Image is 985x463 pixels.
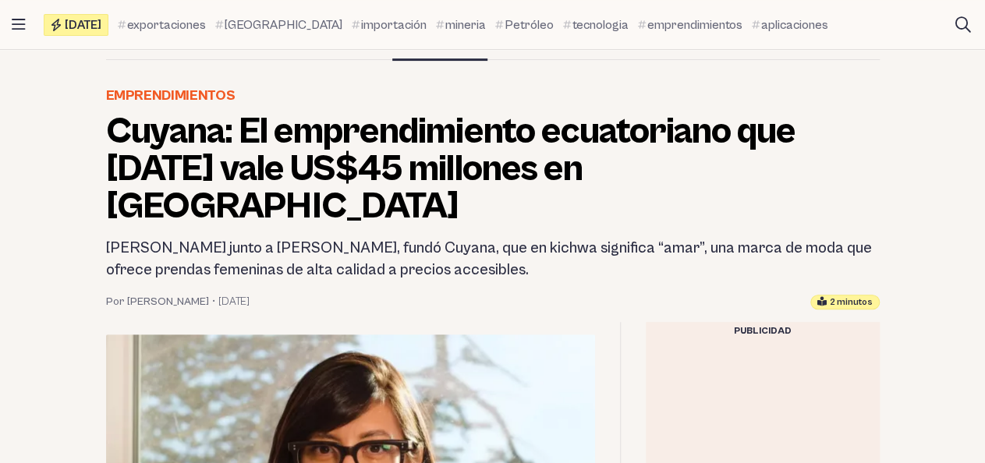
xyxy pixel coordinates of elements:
a: Petróleo [495,16,554,34]
span: Petróleo [505,16,554,34]
span: emprendimientos [647,16,742,34]
span: importación [361,16,427,34]
span: tecnologia [572,16,629,34]
span: • [212,294,215,309]
span: aplicaciones [761,16,828,34]
a: exportaciones [118,16,206,34]
a: mineria [436,16,486,34]
a: tecnologia [563,16,629,34]
span: mineria [445,16,486,34]
a: [GEOGRAPHIC_DATA] [215,16,342,34]
span: [GEOGRAPHIC_DATA] [225,16,342,34]
span: exportaciones [127,16,206,34]
span: [DATE] [65,19,101,31]
a: emprendimientos [638,16,742,34]
a: Por [PERSON_NAME] [106,294,209,309]
a: Emprendimientos [106,85,236,107]
a: importación [352,16,427,34]
h1: Cuyana: El emprendimiento ecuatoriano que [DATE] vale US$45 millones en [GEOGRAPHIC_DATA] [106,113,880,225]
h2: [PERSON_NAME] junto a [PERSON_NAME], fundó Cuyana, que en kichwa significa “amar”, una marca de m... [106,238,880,281]
time: 27 noviembre, 2023 12:09 [218,294,250,309]
div: Tiempo estimado de lectura: 2 minutos [810,295,880,309]
div: Publicidad [646,322,880,341]
a: aplicaciones [752,16,828,34]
